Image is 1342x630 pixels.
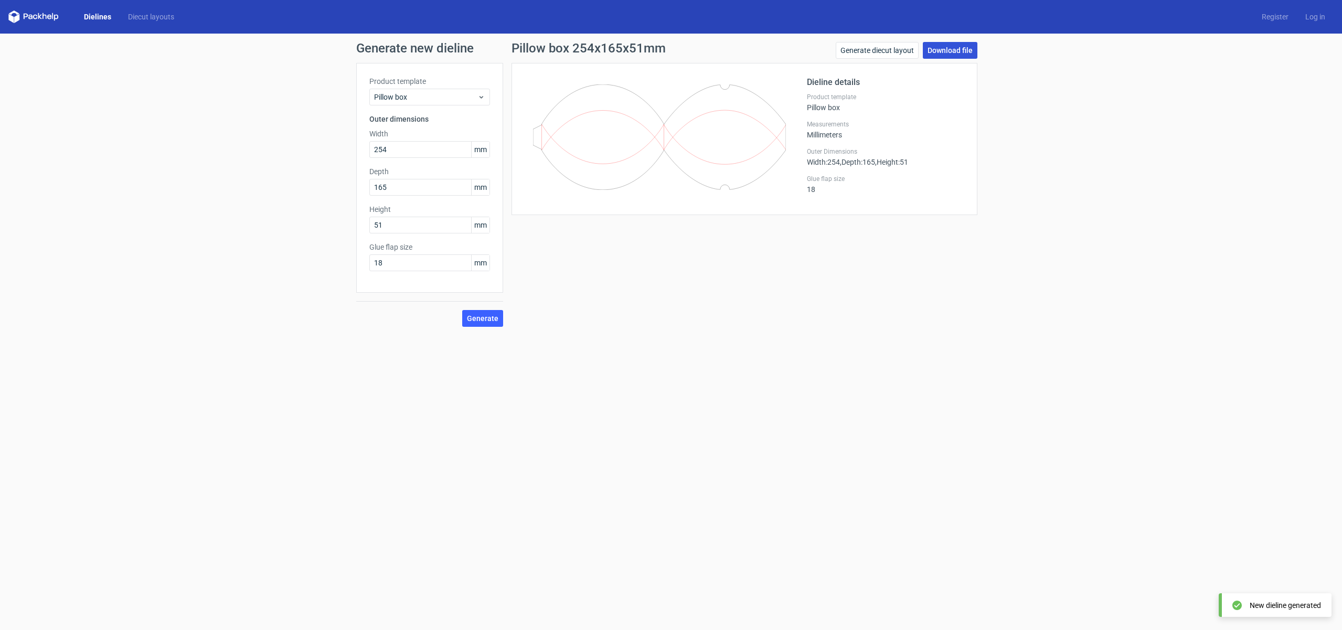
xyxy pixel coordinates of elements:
label: Depth [369,166,490,177]
a: Dielines [76,12,120,22]
label: Product template [807,93,964,101]
a: Download file [923,42,977,59]
a: Generate diecut layout [836,42,919,59]
h1: Generate new dieline [356,42,986,55]
span: mm [471,142,489,157]
a: Diecut layouts [120,12,183,22]
span: mm [471,179,489,195]
div: New dieline generated [1250,600,1321,611]
span: Width : 254 [807,158,840,166]
div: 18 [807,175,964,194]
label: Width [369,129,490,139]
h2: Dieline details [807,76,964,89]
h1: Pillow box 254x165x51mm [512,42,666,55]
label: Glue flap size [369,242,490,252]
span: , Depth : 165 [840,158,875,166]
button: Generate [462,310,503,327]
label: Height [369,204,490,215]
h3: Outer dimensions [369,114,490,124]
div: Millimeters [807,120,964,139]
label: Measurements [807,120,964,129]
label: Product template [369,76,490,87]
span: , Height : 51 [875,158,908,166]
div: Pillow box [807,93,964,112]
label: Glue flap size [807,175,964,183]
span: Pillow box [374,92,477,102]
a: Log in [1297,12,1334,22]
span: Generate [467,315,498,322]
span: mm [471,255,489,271]
span: mm [471,217,489,233]
label: Outer Dimensions [807,147,964,156]
a: Register [1253,12,1297,22]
